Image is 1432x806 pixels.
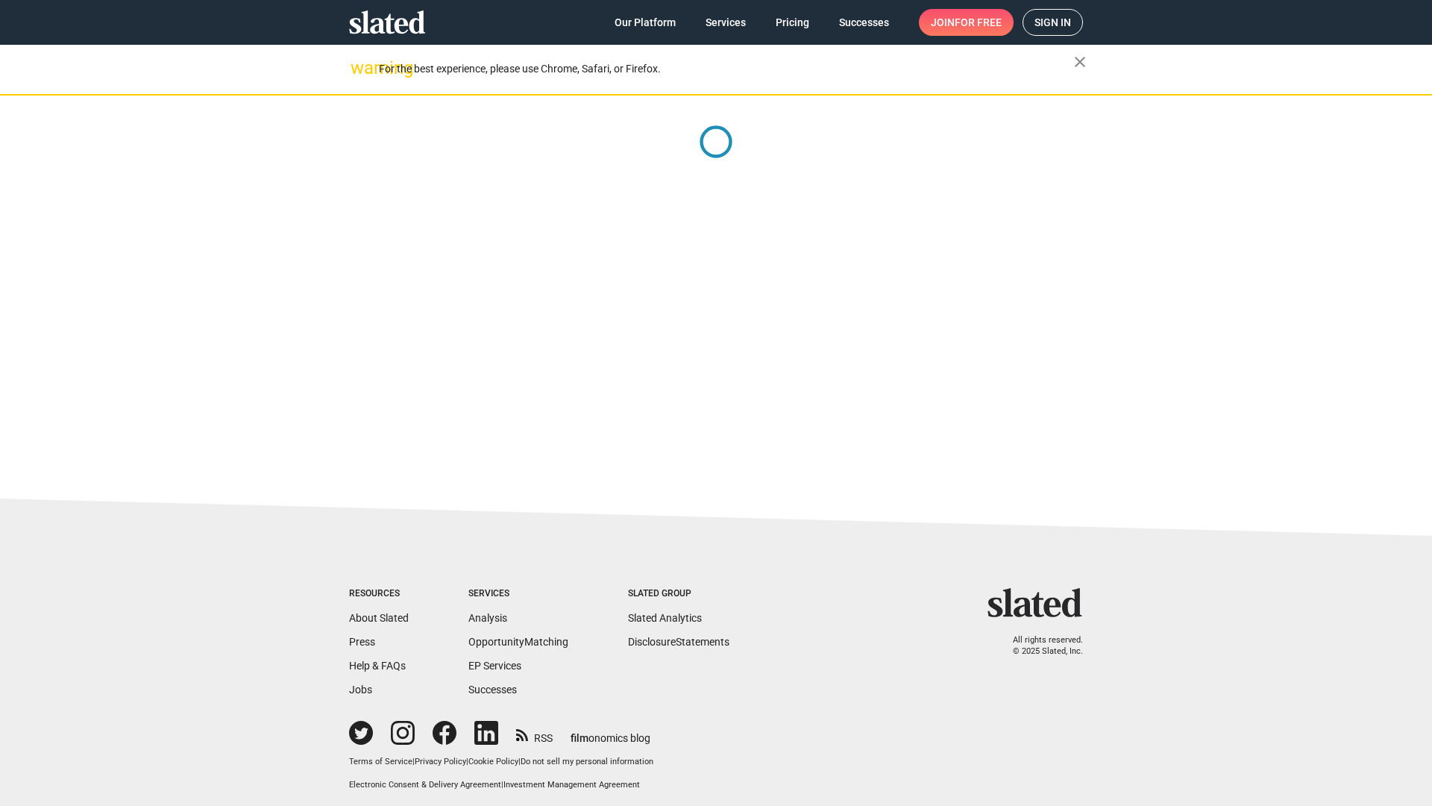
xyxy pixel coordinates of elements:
[1034,10,1071,35] span: Sign in
[349,757,412,766] a: Terms of Service
[349,588,409,600] div: Resources
[1023,9,1083,36] a: Sign in
[468,636,568,648] a: OpportunityMatching
[349,660,406,672] a: Help & FAQs
[931,9,1002,36] span: Join
[503,780,640,790] a: Investment Management Agreement
[349,612,409,624] a: About Slated
[501,780,503,790] span: |
[466,757,468,766] span: |
[468,660,521,672] a: EP Services
[351,59,368,77] mat-icon: warning
[776,9,809,36] span: Pricing
[615,9,676,36] span: Our Platform
[955,9,1002,36] span: for free
[628,636,729,648] a: DisclosureStatements
[1071,53,1089,71] mat-icon: close
[518,757,521,766] span: |
[827,9,901,36] a: Successes
[415,757,466,766] a: Privacy Policy
[603,9,688,36] a: Our Platform
[468,757,518,766] a: Cookie Policy
[468,588,568,600] div: Services
[764,9,821,36] a: Pricing
[694,9,758,36] a: Services
[997,635,1083,657] p: All rights reserved. © 2025 Slated, Inc.
[468,612,507,624] a: Analysis
[628,588,729,600] div: Slated Group
[571,719,650,746] a: filmonomics blog
[628,612,702,624] a: Slated Analytics
[839,9,889,36] span: Successes
[521,757,653,768] button: Do not sell my personal information
[349,636,375,648] a: Press
[468,684,517,696] a: Successes
[379,59,1074,79] div: For the best experience, please use Chrome, Safari, or Firefox.
[919,9,1014,36] a: Joinfor free
[349,684,372,696] a: Jobs
[571,732,588,744] span: film
[349,780,501,790] a: Electronic Consent & Delivery Agreement
[412,757,415,766] span: |
[706,9,746,36] span: Services
[516,722,553,746] a: RSS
